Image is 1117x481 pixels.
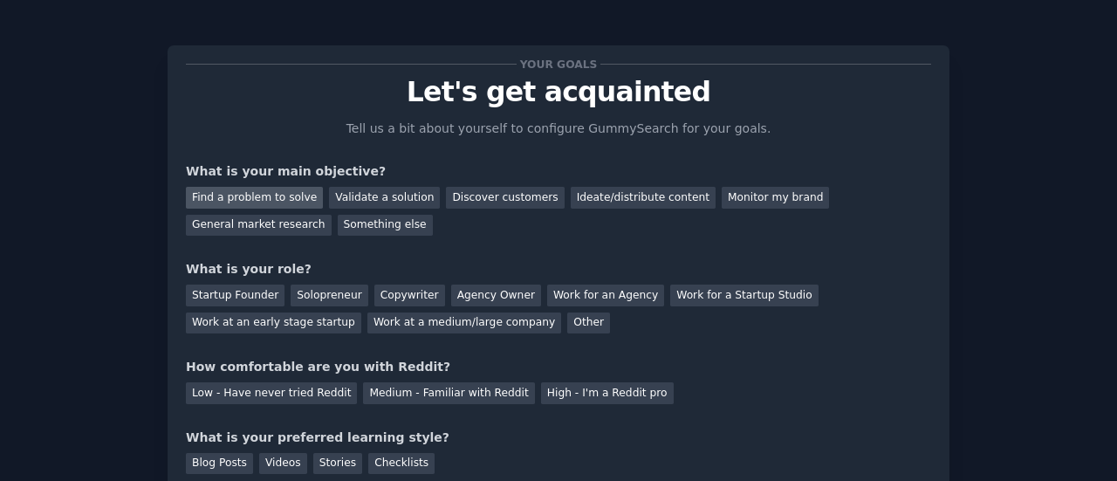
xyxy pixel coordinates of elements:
[670,285,818,306] div: Work for a Startup Studio
[541,382,674,404] div: High - I'm a Reddit pro
[368,453,435,475] div: Checklists
[186,285,284,306] div: Startup Founder
[367,313,561,334] div: Work at a medium/large company
[363,382,534,404] div: Medium - Familiar with Reddit
[451,285,541,306] div: Agency Owner
[259,453,307,475] div: Videos
[186,187,323,209] div: Find a problem to solve
[313,453,362,475] div: Stories
[567,313,610,334] div: Other
[186,260,931,278] div: What is your role?
[338,215,433,237] div: Something else
[517,55,600,73] span: Your goals
[186,358,931,376] div: How comfortable are you with Reddit?
[571,187,716,209] div: Ideate/distribute content
[186,162,931,181] div: What is your main objective?
[446,187,564,209] div: Discover customers
[186,453,253,475] div: Blog Posts
[329,187,440,209] div: Validate a solution
[374,285,445,306] div: Copywriter
[186,429,931,447] div: What is your preferred learning style?
[186,313,361,334] div: Work at an early stage startup
[339,120,778,138] p: Tell us a bit about yourself to configure GummySearch for your goals.
[722,187,829,209] div: Monitor my brand
[186,77,931,107] p: Let's get acquainted
[186,215,332,237] div: General market research
[547,285,664,306] div: Work for an Agency
[291,285,367,306] div: Solopreneur
[186,382,357,404] div: Low - Have never tried Reddit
